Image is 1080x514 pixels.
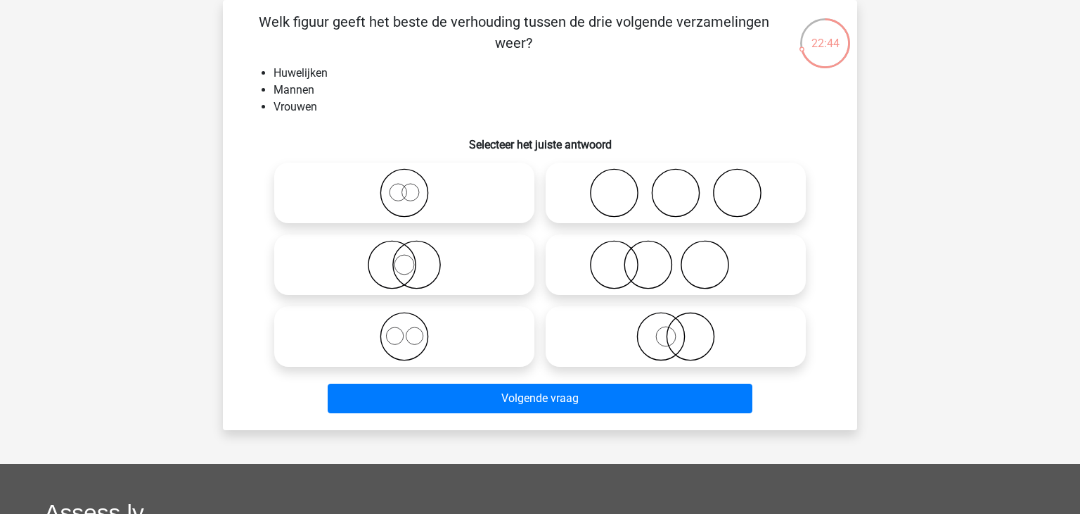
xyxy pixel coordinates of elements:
[799,17,851,52] div: 22:44
[274,99,835,115] li: Vrouwen
[274,82,835,99] li: Mannen
[274,65,835,82] li: Huwelijken
[245,11,782,54] p: Welk figuur geeft het beste de verhouding tussen de drie volgende verzamelingen weer?
[328,384,753,413] button: Volgende vraag
[245,127,835,151] h6: Selecteer het juiste antwoord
